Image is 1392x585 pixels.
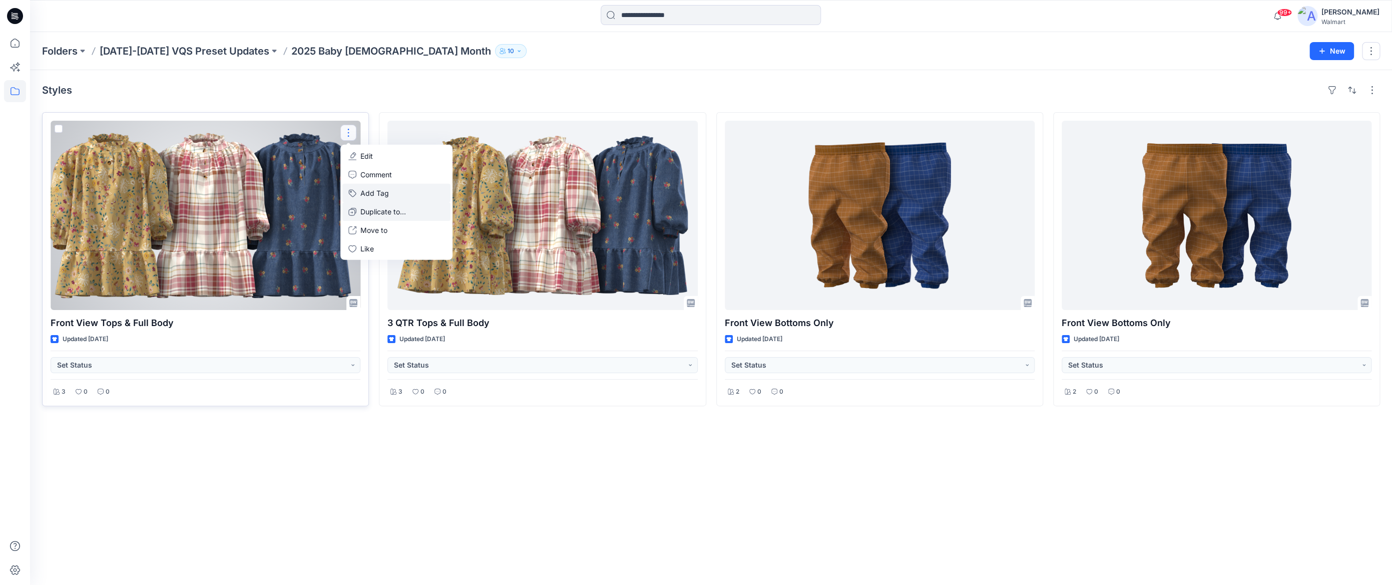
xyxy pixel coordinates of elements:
[1321,6,1379,18] div: [PERSON_NAME]
[1297,6,1317,26] img: avatar
[291,44,491,58] p: 2025 Baby [DEMOGRAPHIC_DATA] Month
[342,184,450,202] button: Add Tag
[1321,18,1379,26] div: Walmart
[387,316,697,330] p: 3 QTR Tops & Full Body
[495,44,527,58] button: 10
[106,387,110,397] p: 0
[1062,316,1371,330] p: Front View Bottoms Only
[42,44,78,58] a: Folders
[42,84,72,96] h4: Styles
[442,387,446,397] p: 0
[62,387,66,397] p: 3
[508,46,514,57] p: 10
[399,334,445,345] p: Updated [DATE]
[1073,387,1076,397] p: 2
[1309,42,1354,60] button: New
[387,121,697,310] a: 3 QTR Tops & Full Body
[1094,387,1098,397] p: 0
[1062,121,1371,310] a: Front View Bottoms Only
[1277,9,1292,17] span: 99+
[51,121,360,310] a: Front View Tops & Full Body
[725,316,1035,330] p: Front View Bottoms Only
[100,44,269,58] a: [DATE]-[DATE] VQS Preset Updates
[1116,387,1120,397] p: 0
[779,387,783,397] p: 0
[360,169,392,180] p: Comment
[725,121,1035,310] a: Front View Bottoms Only
[51,316,360,330] p: Front View Tops & Full Body
[360,243,374,254] p: Like
[420,387,424,397] p: 0
[736,387,739,397] p: 2
[63,334,108,345] p: Updated [DATE]
[84,387,88,397] p: 0
[360,225,387,235] p: Move to
[360,151,373,161] p: Edit
[342,147,450,165] a: Edit
[737,334,782,345] p: Updated [DATE]
[1074,334,1119,345] p: Updated [DATE]
[360,206,406,217] p: Duplicate to...
[398,387,402,397] p: 3
[757,387,761,397] p: 0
